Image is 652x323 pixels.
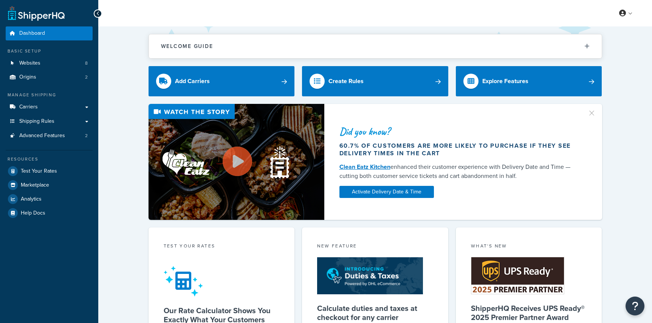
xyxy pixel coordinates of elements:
div: Create Rules [328,76,364,87]
div: Explore Features [482,76,528,87]
div: Test your rates [164,243,280,251]
li: Origins [6,70,93,84]
img: Video thumbnail [149,104,324,220]
button: Open Resource Center [626,297,644,315]
a: Explore Features [456,66,602,96]
div: Add Carriers [175,76,210,87]
span: Origins [19,74,36,80]
span: 8 [85,60,88,66]
div: Basic Setup [6,48,93,54]
span: 2 [85,74,88,80]
a: Websites8 [6,56,93,70]
a: Marketplace [6,178,93,192]
h2: Welcome Guide [161,43,213,49]
li: Websites [6,56,93,70]
span: Shipping Rules [19,118,54,125]
a: Dashboard [6,26,93,40]
li: Advanced Features [6,129,93,143]
span: 2 [85,133,88,139]
div: Did you know? [339,126,578,137]
a: Test Your Rates [6,164,93,178]
h5: Calculate duties and taxes at checkout for any carrier [317,304,433,322]
a: Add Carriers [149,66,295,96]
a: Shipping Rules [6,114,93,128]
a: Create Rules [302,66,448,96]
span: Help Docs [21,210,45,216]
a: Advanced Features2 [6,129,93,143]
a: Origins2 [6,70,93,84]
span: Test Your Rates [21,168,57,175]
span: Dashboard [19,30,45,37]
span: Carriers [19,104,38,110]
span: Websites [19,60,40,66]
span: Analytics [21,196,42,202]
a: Clean Eatz Kitchen [339,162,390,171]
div: What's New [471,243,587,251]
div: Resources [6,156,93,162]
a: Carriers [6,100,93,114]
span: Advanced Features [19,133,65,139]
div: New Feature [317,243,433,251]
h5: ShipperHQ Receives UPS Ready® 2025 Premier Partner Award [471,304,587,322]
span: Marketplace [21,182,49,189]
div: Manage Shipping [6,92,93,98]
div: enhanced their customer experience with Delivery Date and Time — cutting both customer service ti... [339,162,578,181]
a: Help Docs [6,206,93,220]
a: Activate Delivery Date & Time [339,186,434,198]
a: Analytics [6,192,93,206]
button: Welcome Guide [149,34,602,58]
div: 60.7% of customers are more likely to purchase if they see delivery times in the cart [339,142,578,157]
